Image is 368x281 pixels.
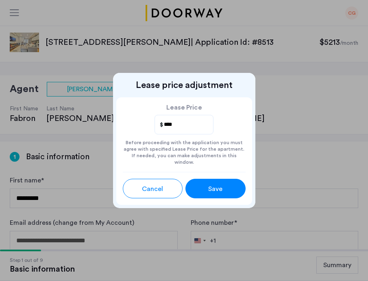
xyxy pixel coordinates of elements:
button: button [185,179,246,198]
span: Cancel [142,184,163,194]
div: Before proceeding with the application you must agree with specified Lease Price for the apartmen... [123,134,246,165]
h2: Lease price adjustment [116,79,252,91]
label: Lease Price [155,104,213,112]
button: button [123,179,183,198]
span: Save [208,184,222,194]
